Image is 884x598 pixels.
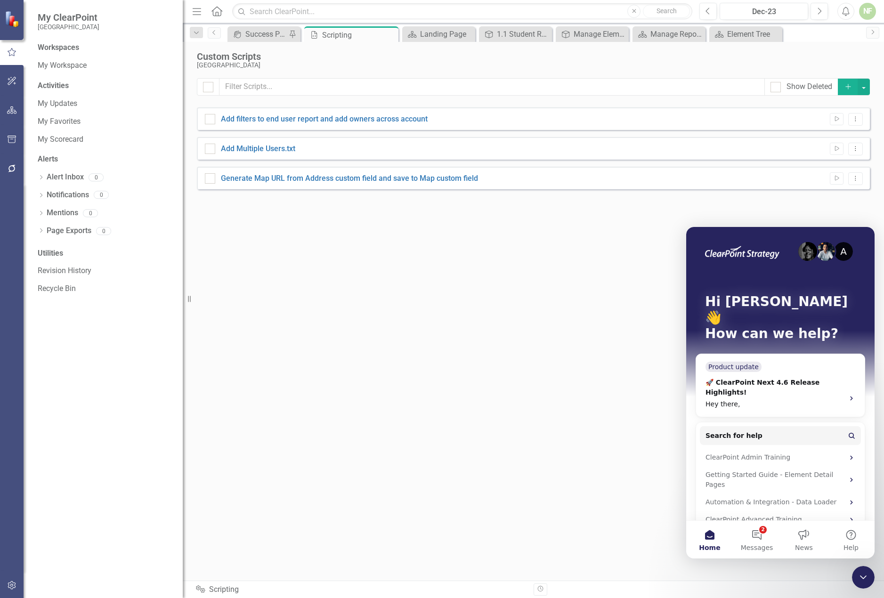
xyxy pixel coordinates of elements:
[196,584,527,595] div: Scripting
[38,248,173,259] div: Utilities
[47,226,91,236] a: Page Exports
[230,28,286,40] a: Success Portal
[38,23,99,31] small: [GEOGRAPHIC_DATA]
[197,51,865,62] div: Custom Scripts
[852,566,875,589] iframe: Intercom live chat
[650,28,703,40] div: Manage Reports
[38,42,79,53] div: Workspaces
[38,60,173,71] a: My Workspace
[38,98,173,109] a: My Updates
[89,173,104,181] div: 0
[197,62,865,69] div: [GEOGRAPHIC_DATA]
[232,3,692,20] input: Search ClearPoint...
[712,28,780,40] a: Element Tree
[322,29,396,41] div: Scripting
[221,174,478,183] a: Generate Map URL from Address custom field and save to Map custom field
[481,28,550,40] a: 1.1 Student Readiness/Early Childhood
[657,7,677,15] span: Search
[574,28,626,40] div: Manage Elements
[47,172,84,183] a: Alert Inbox
[38,81,173,91] div: Activities
[643,5,690,18] button: Search
[635,28,703,40] a: Manage Reports
[221,114,428,123] a: Add filters to end user report and add owners across account
[859,3,876,20] button: NF
[727,28,780,40] div: Element Tree
[720,3,808,20] button: Dec-23
[497,28,550,40] div: 1.1 Student Readiness/Early Childhood
[38,134,173,145] a: My Scorecard
[38,154,173,165] div: Alerts
[83,209,98,217] div: 0
[38,116,173,127] a: My Favorites
[420,28,473,40] div: Landing Page
[5,10,21,27] img: ClearPoint Strategy
[38,266,173,276] a: Revision History
[47,190,89,201] a: Notifications
[787,81,832,92] div: Show Deleted
[219,78,765,96] input: Filter Scripts...
[405,28,473,40] a: Landing Page
[558,28,626,40] a: Manage Elements
[96,227,111,235] div: 0
[686,227,875,558] iframe: Intercom live chat
[38,283,173,294] a: Recycle Bin
[221,144,295,153] a: Add Multiple Users.txt
[245,28,286,40] div: Success Portal
[723,6,805,17] div: Dec-23
[38,12,99,23] span: My ClearPoint
[47,208,78,218] a: Mentions
[94,191,109,199] div: 0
